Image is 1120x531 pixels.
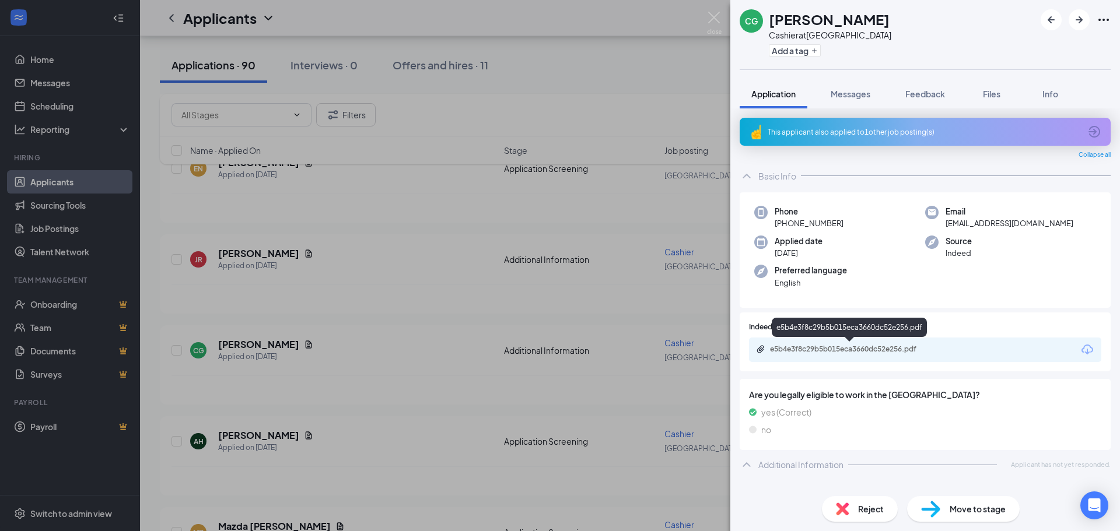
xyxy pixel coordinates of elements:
[740,458,754,472] svg: ChevronUp
[775,247,822,259] span: [DATE]
[769,29,891,41] div: Cashier at [GEOGRAPHIC_DATA]
[758,170,796,182] div: Basic Info
[946,247,972,259] span: Indeed
[811,47,818,54] svg: Plus
[950,502,1006,515] span: Move to stage
[740,169,754,183] svg: ChevronUp
[769,9,890,29] h1: [PERSON_NAME]
[1044,13,1058,27] svg: ArrowLeftNew
[761,423,771,436] span: no
[745,15,758,27] div: CG
[772,318,927,337] div: e5b4e3f8c29b5b015eca3660dc52e256.pdf
[761,406,811,419] span: yes (Correct)
[756,344,945,356] a: Paperclipe5b4e3f8c29b5b015eca3660dc52e256.pdf
[858,502,884,515] span: Reject
[946,206,1073,217] span: Email
[946,217,1073,229] span: [EMAIL_ADDRESS][DOMAIN_NAME]
[769,44,821,57] button: PlusAdd a tag
[905,89,945,99] span: Feedback
[1087,125,1101,139] svg: ArrowCircle
[749,322,800,333] span: Indeed Resume
[1097,13,1111,27] svg: Ellipses
[775,217,843,229] span: [PHONE_NUMBER]
[983,89,1000,99] span: Files
[775,265,847,276] span: Preferred language
[1042,89,1058,99] span: Info
[1072,13,1086,27] svg: ArrowRight
[831,89,870,99] span: Messages
[1069,9,1090,30] button: ArrowRight
[1041,9,1062,30] button: ArrowLeftNew
[775,206,843,217] span: Phone
[770,344,933,354] div: e5b4e3f8c29b5b015eca3660dc52e256.pdf
[775,235,822,247] span: Applied date
[768,127,1080,137] div: This applicant also applied to 1 other job posting(s)
[1080,491,1108,519] div: Open Intercom Messenger
[1080,343,1094,357] svg: Download
[946,235,972,247] span: Source
[1011,459,1111,469] span: Applicant has not yet responded.
[758,459,843,470] div: Additional Information
[1079,150,1111,160] span: Collapse all
[749,388,1101,401] span: Are you legally eligible to work in the [GEOGRAPHIC_DATA]?
[756,344,765,354] svg: Paperclip
[775,277,847,289] span: English
[751,89,796,99] span: Application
